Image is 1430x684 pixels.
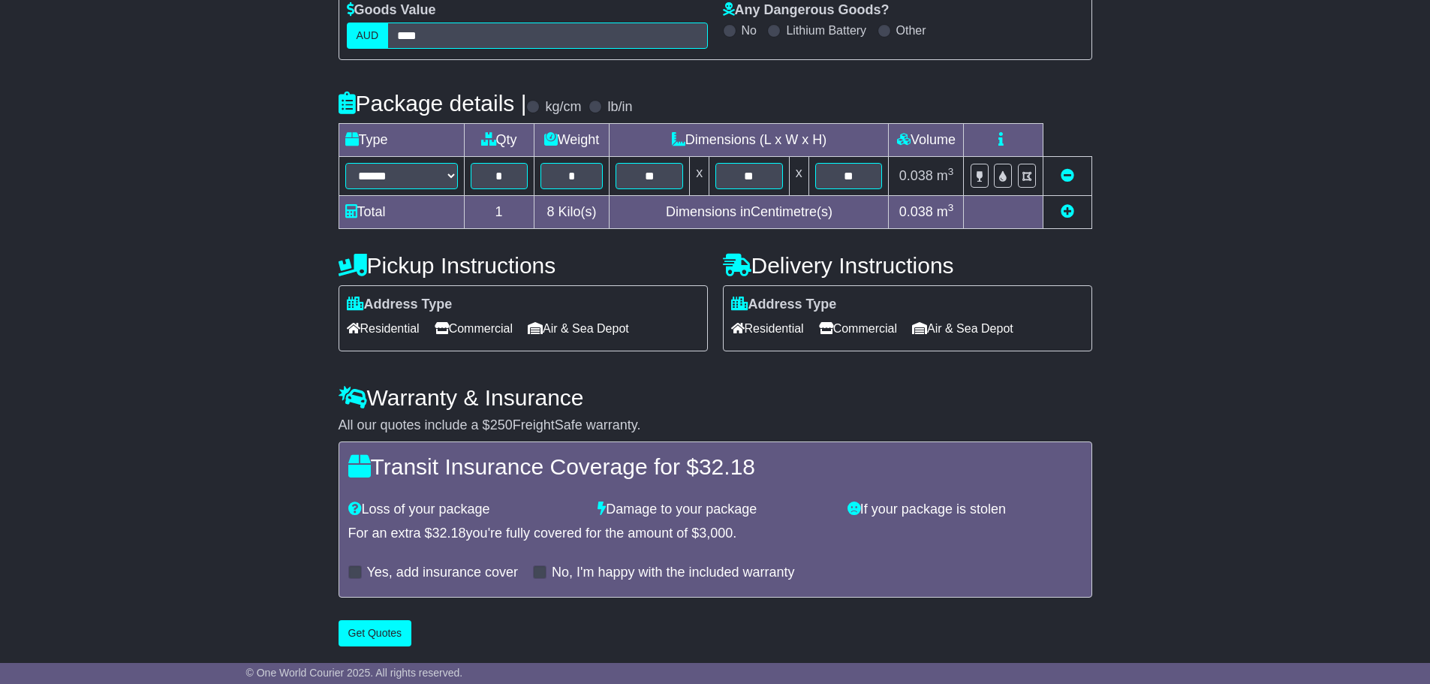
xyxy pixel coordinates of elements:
label: No [742,23,757,38]
label: Other [896,23,926,38]
label: Lithium Battery [786,23,866,38]
label: No, I'm happy with the included warranty [552,565,795,581]
span: 32.18 [432,526,466,541]
div: Loss of your package [341,502,591,518]
label: Yes, add insurance cover [367,565,518,581]
h4: Warranty & Insurance [339,385,1092,410]
span: © One World Courier 2025. All rights reserved. [246,667,463,679]
td: Weight [534,124,610,157]
span: m [937,168,954,183]
h4: Delivery Instructions [723,253,1092,278]
span: Air & Sea Depot [528,317,629,340]
label: Any Dangerous Goods? [723,2,890,19]
span: Residential [347,317,420,340]
span: m [937,204,954,219]
label: kg/cm [545,99,581,116]
span: Commercial [819,317,897,340]
div: For an extra $ you're fully covered for the amount of $ . [348,526,1082,542]
a: Remove this item [1061,168,1074,183]
td: Dimensions (L x W x H) [610,124,889,157]
h4: Package details | [339,91,527,116]
span: Commercial [435,317,513,340]
div: Damage to your package [590,502,840,518]
label: Address Type [731,297,837,313]
td: Type [339,124,464,157]
td: Kilo(s) [534,196,610,229]
span: Residential [731,317,804,340]
button: Get Quotes [339,620,412,646]
span: Air & Sea Depot [912,317,1013,340]
h4: Pickup Instructions [339,253,708,278]
span: 3,000 [699,526,733,541]
label: lb/in [607,99,632,116]
a: Add new item [1061,204,1074,219]
td: 1 [464,196,534,229]
div: If your package is stolen [840,502,1090,518]
span: 0.038 [899,204,933,219]
span: 32.18 [699,454,755,479]
td: Dimensions in Centimetre(s) [610,196,889,229]
td: Volume [889,124,964,157]
sup: 3 [948,166,954,177]
label: AUD [347,23,389,49]
label: Goods Value [347,2,436,19]
td: Total [339,196,464,229]
h4: Transit Insurance Coverage for $ [348,454,1082,479]
label: Address Type [347,297,453,313]
sup: 3 [948,202,954,213]
td: x [789,157,808,196]
div: All our quotes include a $ FreightSafe warranty. [339,417,1092,434]
span: 8 [546,204,554,219]
span: 0.038 [899,168,933,183]
td: Qty [464,124,534,157]
td: x [690,157,709,196]
span: 250 [490,417,513,432]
